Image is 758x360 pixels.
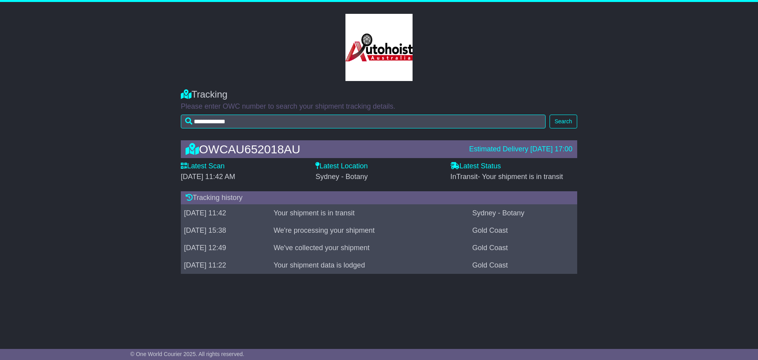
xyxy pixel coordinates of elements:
[450,162,501,171] label: Latest Status
[450,173,563,181] span: InTransit
[130,351,244,357] span: © One World Courier 2025. All rights reserved.
[469,222,577,239] td: Gold Coast
[469,145,572,154] div: Estimated Delivery [DATE] 17:00
[469,257,577,274] td: Gold Coast
[478,173,563,181] span: - Your shipment is in transit
[181,222,270,239] td: [DATE] 15:38
[270,222,469,239] td: We're processing your shipment
[181,162,225,171] label: Latest Scan
[550,115,577,128] button: Search
[181,89,577,100] div: Tracking
[469,205,577,222] td: Sydney - Botany
[181,191,577,205] div: Tracking history
[181,205,270,222] td: [DATE] 11:42
[315,162,368,171] label: Latest Location
[181,239,270,257] td: [DATE] 12:49
[181,173,235,181] span: [DATE] 11:42 AM
[469,239,577,257] td: Gold Coast
[315,173,368,181] span: Sydney - Botany
[181,102,577,111] p: Please enter OWC number to search your shipment tracking details.
[181,257,270,274] td: [DATE] 11:22
[345,14,413,81] img: GetCustomerLogo
[270,257,469,274] td: Your shipment data is lodged
[270,205,469,222] td: Your shipment is in transit
[270,239,469,257] td: We've collected your shipment
[182,143,465,156] div: OWCAU652018AU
